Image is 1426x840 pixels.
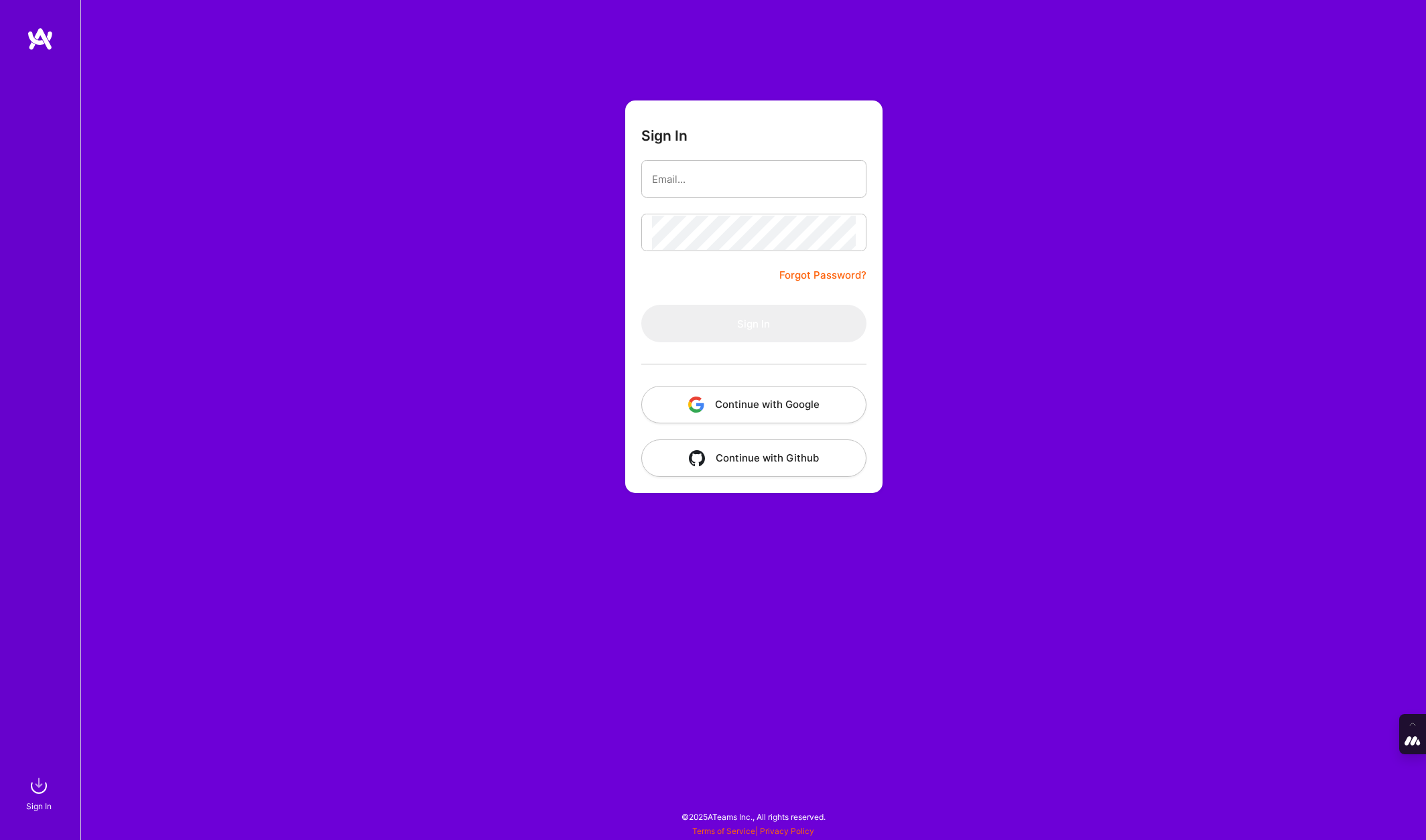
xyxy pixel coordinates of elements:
[641,439,866,477] button: Continue with Github
[688,397,704,413] img: icon
[641,127,688,144] h3: Sign In
[760,826,814,836] a: Privacy Policy
[652,162,856,196] input: Email...
[692,826,755,836] a: Terms of Service
[641,386,866,423] button: Continue with Google
[27,27,54,51] img: logo
[689,450,705,466] img: icon
[80,800,1426,833] div: © 2025 ATeams Inc., All rights reserved.
[692,826,814,836] span: |
[779,267,866,283] a: Forgot Password?
[25,772,52,799] img: sign in
[28,772,52,813] a: sign inSign In
[26,799,52,813] div: Sign In
[641,305,866,342] button: Sign In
